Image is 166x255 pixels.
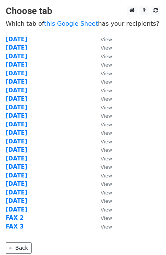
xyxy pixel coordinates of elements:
[101,45,112,51] small: View
[101,224,112,230] small: View
[6,121,27,128] a: [DATE]
[6,155,27,162] a: [DATE]
[6,242,32,254] a: ← Back
[6,138,27,145] a: [DATE]
[6,197,27,204] a: [DATE]
[93,104,112,111] a: View
[101,198,112,204] small: View
[93,180,112,187] a: View
[101,215,112,221] small: View
[6,20,160,28] p: Which tab of has your recipients?
[101,54,112,59] small: View
[93,197,112,204] a: View
[6,104,27,111] a: [DATE]
[93,78,112,85] a: View
[101,181,112,187] small: View
[44,20,98,27] a: this Google Sheet
[101,130,112,136] small: View
[101,37,112,42] small: View
[93,155,112,162] a: View
[6,223,24,230] a: FAX 3
[6,112,27,119] a: [DATE]
[101,113,112,119] small: View
[6,95,27,102] a: [DATE]
[93,146,112,153] a: View
[101,147,112,153] small: View
[93,189,112,196] a: View
[6,189,27,196] a: [DATE]
[93,223,112,230] a: View
[93,61,112,68] a: View
[101,207,112,213] small: View
[6,180,27,187] a: [DATE]
[93,121,112,128] a: View
[6,78,27,85] a: [DATE]
[6,70,27,77] a: [DATE]
[101,122,112,127] small: View
[6,87,27,94] a: [DATE]
[93,36,112,43] a: View
[6,146,27,153] a: [DATE]
[6,36,27,43] a: [DATE]
[6,53,27,60] a: [DATE]
[93,172,112,179] a: View
[101,173,112,179] small: View
[101,105,112,110] small: View
[101,164,112,170] small: View
[6,129,27,136] a: [DATE]
[6,6,160,17] h3: Choose tab
[101,96,112,102] small: View
[93,112,112,119] a: View
[101,190,112,196] small: View
[93,215,112,221] a: View
[93,44,112,51] a: View
[6,44,27,51] a: [DATE]
[93,53,112,60] a: View
[6,61,27,68] a: [DATE]
[101,139,112,145] small: View
[6,163,27,170] a: [DATE]
[101,71,112,76] small: View
[93,206,112,213] a: View
[93,87,112,94] a: View
[93,129,112,136] a: View
[101,79,112,85] small: View
[93,163,112,170] a: View
[101,88,112,93] small: View
[6,172,27,179] a: [DATE]
[93,70,112,77] a: View
[6,206,27,213] a: [DATE]
[6,215,24,221] a: FAX 2
[93,138,112,145] a: View
[101,156,112,162] small: View
[101,62,112,68] small: View
[93,95,112,102] a: View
